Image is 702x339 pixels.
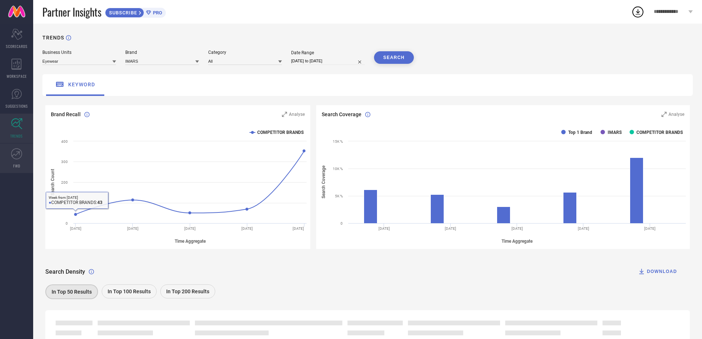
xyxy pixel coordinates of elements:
a: SUBSCRIBEPRO [105,6,166,18]
text: 15K % [333,139,343,143]
span: TRENDS [10,133,23,139]
div: DOWNLOAD [638,268,677,275]
text: [DATE] [293,226,304,231]
span: Search Density [45,268,85,275]
text: [DATE] [241,226,253,231]
text: [DATE] [127,226,139,231]
span: keyword [68,82,95,87]
button: DOWNLOAD [629,264,686,279]
div: Brand [125,50,199,55]
tspan: Search Coverage [321,166,326,199]
span: Analyse [668,112,684,117]
text: [DATE] [70,226,81,231]
span: Partner Insights [42,4,101,20]
text: 5K % [335,194,343,198]
span: SUGGESTIONS [6,103,28,109]
text: [DATE] [445,226,457,231]
span: In Top 100 Results [108,288,151,294]
text: 400 [61,139,68,143]
span: Search Coverage [322,111,362,117]
h1: TRENDS [42,35,64,41]
text: [DATE] [378,226,390,231]
tspan: Time Aggregate [502,239,533,244]
text: 200 [61,180,68,184]
svg: Zoom [282,112,287,117]
button: SEARCH [374,51,414,64]
div: Date Range [291,50,365,55]
span: In Top 200 Results [166,288,209,294]
text: [DATE] [511,226,523,231]
span: FWD [13,163,20,169]
text: 100 [61,201,68,205]
span: Analyse [289,112,305,117]
text: [DATE] [645,226,656,231]
svg: Zoom [661,112,667,117]
text: 10K % [333,167,343,171]
text: IMARS [608,130,622,135]
tspan: Time Aggregate [175,239,206,244]
text: COMPETITOR BRANDS [637,130,683,135]
span: SUBSCRIBE [105,10,139,15]
text: 0 [66,221,68,225]
text: COMPETITOR BRANDS [257,130,304,135]
span: SCORECARDS [6,44,28,49]
span: PRO [151,10,162,15]
input: Select date range [291,57,365,65]
text: Top 1 Brand [568,130,592,135]
text: 0 [340,221,343,225]
tspan: Search Count [50,169,55,196]
text: [DATE] [578,226,589,231]
text: 300 [61,160,68,164]
div: Category [208,50,282,55]
div: Open download list [631,5,645,18]
div: Business Units [42,50,116,55]
span: Brand Recall [51,111,81,117]
span: In Top 50 Results [52,289,92,295]
text: [DATE] [184,226,196,231]
span: WORKSPACE [7,73,27,79]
